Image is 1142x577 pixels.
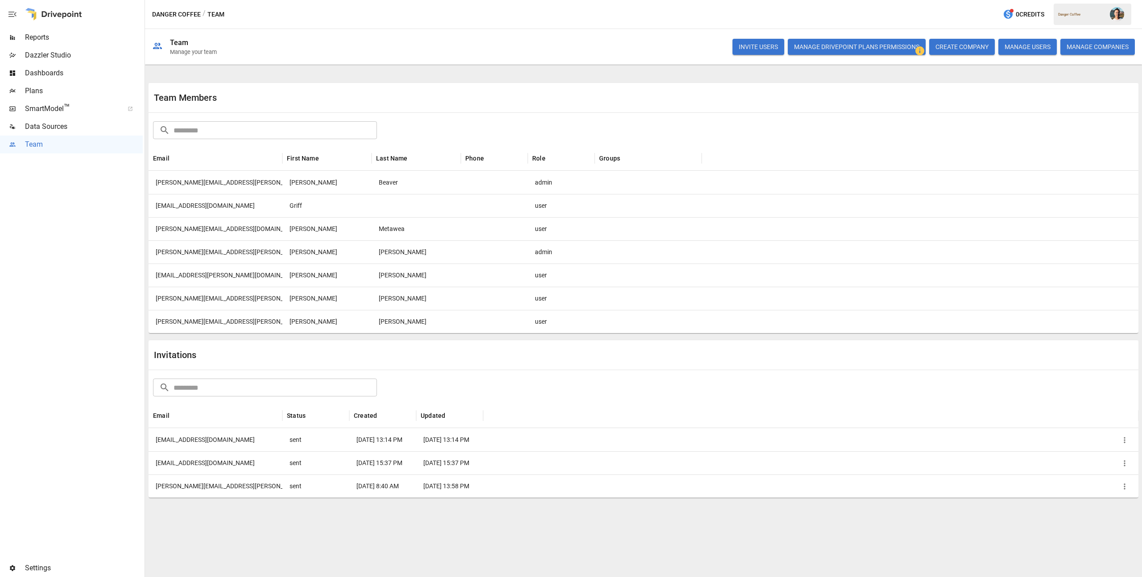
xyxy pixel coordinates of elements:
div: Amy [282,171,372,194]
button: Danger Coffee [152,9,201,20]
div: Last Name [376,155,408,162]
div: sent [282,451,349,474]
div: griff.long@upgradelabs.com [149,451,282,474]
div: Team [170,38,189,47]
button: CREATE COMPANY [929,39,995,55]
div: Vanessa [282,287,372,310]
span: Reports [25,32,143,43]
div: Tapia [372,287,461,310]
span: SmartModel [25,103,118,114]
div: Email [153,412,170,419]
div: Groups [599,155,620,162]
div: ruben.morales@upgradelabs.com [149,310,282,333]
div: 2/4/25 15:37 PM [416,451,483,474]
span: ™ [64,102,70,113]
span: Plans [25,86,143,96]
div: Danger Coffee [1058,12,1105,16]
span: 0 Credits [1016,9,1044,20]
div: Fisher [372,240,461,264]
div: user [528,264,595,287]
span: Dashboards [25,68,143,78]
button: 0Credits [999,6,1048,23]
div: Metawea [372,217,461,240]
div: Griff [282,194,372,217]
div: Paulina [282,264,372,287]
div: paulina.jami@theaspreygroup.com [149,264,282,287]
div: Andree [282,240,372,264]
div: admin [528,240,595,264]
div: Invitations [154,350,644,360]
div: Updated [421,412,445,419]
div: 7/7/25 13:14 PM [349,428,416,451]
span: Settings [25,563,143,573]
div: vanessa.tapia@theaspreygroup.com [149,287,282,310]
div: tony.martell@theaspreygroup.com [149,474,282,498]
div: 7/7/25 13:14 PM [416,428,483,451]
div: / [203,9,206,20]
div: Beaver [372,171,461,194]
div: Created [354,412,377,419]
div: amy.beaver@theaspreygroup.com [149,171,282,194]
button: MANAGE COMPANIES [1060,39,1135,55]
div: Team Members [154,92,644,103]
div: sent [282,428,349,451]
div: Role [532,155,546,162]
div: admin [528,171,595,194]
div: Ruben [282,310,372,333]
div: 2/4/25 15:37 PM [349,451,416,474]
div: andree.fisher@theaspreygroup.com [149,240,282,264]
span: Data Sources [25,121,143,132]
div: 8/6/25 8:40 AM [349,474,416,498]
div: Phone [465,155,484,162]
div: griff.long@upgradlabs.com [149,194,282,217]
div: hassan.metawea@theaspreygroup.com [149,217,282,240]
span: Dazzler Studio [25,50,143,61]
div: sent [282,474,349,498]
div: Jami [372,264,461,287]
div: alex.valencia@upgradelabs.com [149,428,282,451]
div: user [528,287,595,310]
div: Email [153,155,170,162]
div: user [528,310,595,333]
span: Team [25,139,143,150]
div: Status [287,412,306,419]
div: user [528,217,595,240]
div: user [528,194,595,217]
div: 8/11/25 13:58 PM [416,474,483,498]
div: First Name [287,155,319,162]
button: Manage Drivepoint Plans Permissions [788,39,926,55]
div: Morales [372,310,461,333]
div: Manage your team [170,49,217,55]
button: MANAGE USERS [998,39,1057,55]
div: Hassan [282,217,372,240]
button: INVITE USERS [732,39,784,55]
